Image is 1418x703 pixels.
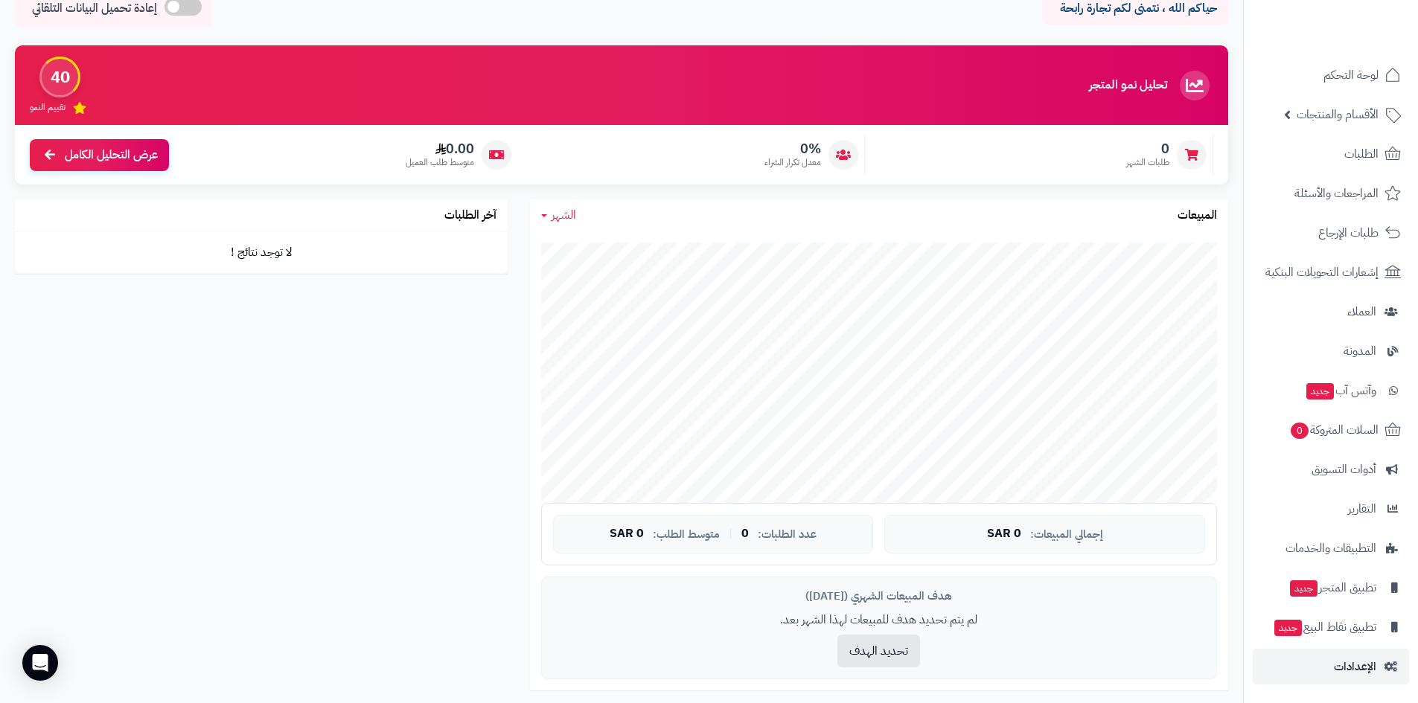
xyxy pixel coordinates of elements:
span: تطبيق نقاط البيع [1273,617,1376,638]
span: 0% [764,141,821,157]
a: إشعارات التحويلات البنكية [1253,254,1409,290]
span: التقارير [1348,498,1376,519]
a: تطبيق المتجرجديد [1253,570,1409,606]
span: الإعدادات [1334,656,1376,677]
span: جديد [1274,620,1302,636]
span: أدوات التسويق [1312,459,1376,480]
span: معدل تكرار الشراء [764,156,821,169]
a: العملاء [1253,294,1409,330]
span: إشعارات التحويلات البنكية [1265,262,1379,283]
p: لم يتم تحديد هدف للمبيعات لهذا الشهر بعد. [553,611,1205,629]
td: لا توجد نتائج ! [15,232,508,273]
span: متوسط طلب العميل [406,156,474,169]
span: وآتس آب [1305,380,1376,401]
span: السلات المتروكة [1289,420,1379,440]
div: هدف المبيعات الشهري ([DATE]) [553,588,1205,604]
span: 0 SAR [610,527,644,541]
h3: آخر الطلبات [444,209,496,222]
h3: تحليل نمو المتجر [1089,79,1167,92]
span: الأقسام والمنتجات [1297,104,1379,125]
a: طلبات الإرجاع [1253,215,1409,251]
a: المراجعات والأسئلة [1253,176,1409,211]
a: الإعدادات [1253,649,1409,684]
span: جديد [1290,580,1318,597]
span: تقييم النمو [30,101,66,114]
h3: المبيعات [1178,209,1217,222]
span: العملاء [1347,301,1376,322]
span: 0 SAR [987,527,1021,541]
span: 0 [1291,423,1309,439]
div: Open Intercom Messenger [22,645,58,681]
a: التقارير [1253,491,1409,527]
a: الشهر [541,207,576,224]
span: لوحة التحكم [1323,65,1379,86]
span: عرض التحليل الكامل [65,147,158,164]
span: إجمالي المبيعات: [1030,528,1103,541]
a: السلات المتروكة0 [1253,412,1409,448]
a: التطبيقات والخدمات [1253,530,1409,566]
span: 0.00 [406,141,474,157]
span: عدد الطلبات: [758,528,817,541]
span: التطبيقات والخدمات [1286,538,1376,559]
span: المراجعات والأسئلة [1294,183,1379,204]
span: جديد [1306,383,1334,399]
span: | [729,528,732,539]
span: الشهر [552,206,576,224]
span: الطلبات [1344,144,1379,164]
button: تحديد الهدف [837,635,920,667]
span: 0 [741,527,749,541]
a: تطبيق نقاط البيعجديد [1253,609,1409,645]
span: تطبيق المتجر [1288,577,1376,598]
a: أدوات التسويق [1253,452,1409,487]
span: المدونة [1344,341,1376,362]
a: المدونة [1253,333,1409,369]
a: وآتس آبجديد [1253,373,1409,408]
span: طلبات الشهر [1126,156,1169,169]
a: الطلبات [1253,136,1409,172]
span: 0 [1126,141,1169,157]
span: متوسط الطلب: [653,528,720,541]
a: عرض التحليل الكامل [30,139,169,171]
a: لوحة التحكم [1253,57,1409,93]
span: طلبات الإرجاع [1318,222,1379,243]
